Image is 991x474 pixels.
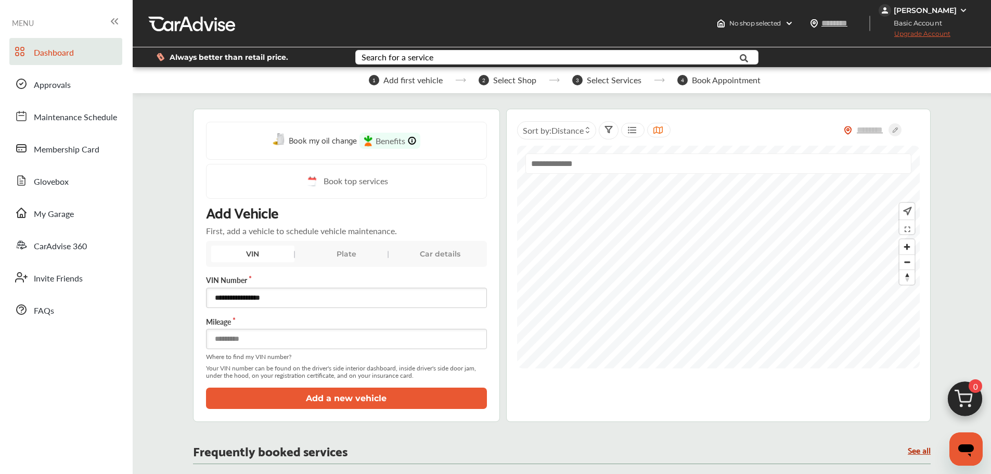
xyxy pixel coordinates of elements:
div: Car details [398,246,482,262]
span: Basic Account [880,18,950,29]
span: Glovebox [34,175,69,189]
span: 4 [677,75,688,85]
span: 0 [969,379,982,393]
canvas: Map [517,146,920,368]
img: header-divider.bc55588e.svg [869,16,870,31]
a: Invite Friends [9,264,122,291]
button: Zoom in [899,239,915,254]
img: stepper-arrow.e24c07c6.svg [455,78,466,82]
div: Search for a service [362,53,433,61]
span: Add first vehicle [383,75,443,85]
span: Zoom out [899,255,915,270]
img: WGsFRI8htEPBVLJbROoPRyZpYNWhNONpIPPETTm6eUC0GeLEiAAAAAElFTkSuQmCC [959,6,968,15]
div: Plate [305,246,388,262]
img: stepper-arrow.e24c07c6.svg [654,78,665,82]
div: [PERSON_NAME] [894,6,957,15]
img: location_vector.a44bc228.svg [810,19,818,28]
img: dollor_label_vector.a70140d1.svg [157,53,164,61]
p: First, add a vehicle to schedule vehicle maintenance. [206,225,397,237]
span: Select Services [587,75,641,85]
label: Mileage [206,316,487,327]
a: See all [908,445,931,454]
span: 2 [479,75,489,85]
div: VIN [211,246,294,262]
span: My Garage [34,208,74,221]
img: instacart-icon.73bd83c2.svg [364,135,373,147]
a: Maintenance Schedule [9,103,122,130]
span: Book my oil change [289,133,357,147]
button: Zoom out [899,254,915,270]
a: Approvals [9,70,122,97]
span: Dashboard [34,46,74,60]
span: Where to find my VIN number? [206,353,487,361]
span: Invite Friends [34,272,83,286]
span: Book top services [324,175,388,188]
a: Membership Card [9,135,122,162]
img: header-home-logo.8d720a4f.svg [717,19,725,28]
span: 1 [369,75,379,85]
img: location_vector_orange.38f05af8.svg [844,126,852,135]
span: Upgrade Account [879,30,950,43]
a: My Garage [9,199,122,226]
a: FAQs [9,296,122,323]
p: Frequently booked services [193,445,348,455]
img: cart_icon.3d0951e8.svg [940,377,990,427]
a: Glovebox [9,167,122,194]
a: Book my oil change [273,133,357,149]
span: Benefits [376,135,405,147]
span: No shop selected [729,19,781,28]
img: cal_icon.0803b883.svg [305,175,318,188]
img: recenter.ce011a49.svg [901,206,912,217]
a: CarAdvise 360 [9,232,122,259]
span: Approvals [34,79,71,92]
span: FAQs [34,304,54,318]
span: Maintenance Schedule [34,111,117,124]
span: Always better than retail price. [170,54,288,61]
img: header-down-arrow.9dd2ce7d.svg [785,19,793,28]
button: Reset bearing to north [899,270,915,285]
img: info-Icon.6181e609.svg [408,136,416,145]
label: VIN Number [206,275,487,285]
button: Add a new vehicle [206,388,487,409]
span: MENU [12,19,34,27]
p: Add Vehicle [206,203,278,221]
span: Membership Card [34,143,99,157]
span: Your VIN number can be found on the driver's side interior dashboard, inside driver's side door j... [206,365,487,379]
span: Sort by : [523,124,584,136]
img: jVpblrzwTbfkPYzPPzSLxeg0AAAAASUVORK5CYII= [879,4,891,17]
iframe: Button to launch messaging window [949,432,983,466]
a: Book top services [206,164,487,199]
img: oil-change.e5047c97.svg [273,133,286,146]
span: CarAdvise 360 [34,240,87,253]
a: Dashboard [9,38,122,65]
span: Select Shop [493,75,536,85]
span: Distance [551,124,584,136]
img: stepper-arrow.e24c07c6.svg [549,78,560,82]
span: 3 [572,75,583,85]
span: Book Appointment [692,75,761,85]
